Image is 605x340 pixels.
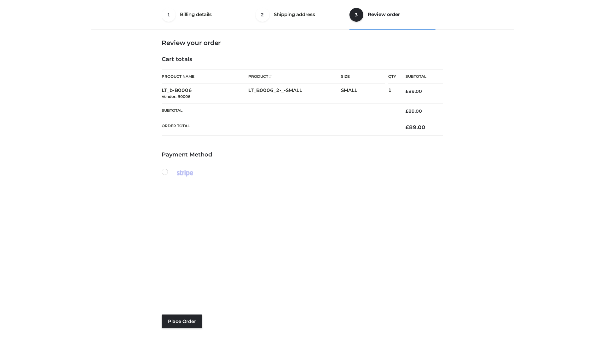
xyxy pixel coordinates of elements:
[162,94,190,99] small: Vendor: B0006
[406,108,408,114] span: £
[406,88,408,94] span: £
[396,70,443,84] th: Subtotal
[160,183,442,297] iframe: Secure payment input frame
[162,56,443,63] h4: Cart totals
[341,70,385,84] th: Size
[162,39,443,47] h3: Review your order
[162,151,443,158] h4: Payment Method
[406,124,409,130] span: £
[406,88,422,94] bdi: 89.00
[406,124,425,130] bdi: 89.00
[162,84,248,104] td: LT_b-B0006
[341,84,388,104] td: SMALL
[162,119,396,136] th: Order Total
[162,69,248,84] th: Product Name
[388,84,396,104] td: 1
[388,69,396,84] th: Qty
[248,84,341,104] td: LT_B0006_2-_-SMALL
[406,108,422,114] bdi: 89.00
[162,103,396,119] th: Subtotal
[162,314,202,328] button: Place order
[248,69,341,84] th: Product #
